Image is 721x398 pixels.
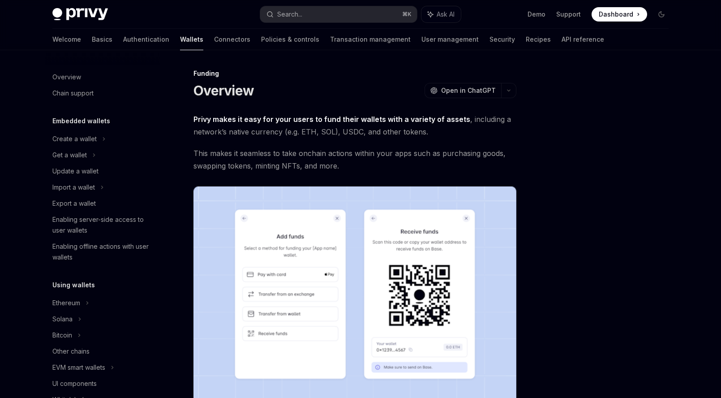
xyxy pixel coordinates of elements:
[45,163,160,179] a: Update a wallet
[654,7,669,22] button: Toggle dark mode
[45,343,160,359] a: Other chains
[260,6,417,22] button: Search...⌘K
[599,10,633,19] span: Dashboard
[193,115,470,124] strong: Privy makes it easy for your users to fund their wallets with a variety of assets
[180,29,203,50] a: Wallets
[45,212,160,238] a: Enabling server-side access to user wallets
[193,82,254,99] h1: Overview
[437,10,455,19] span: Ask AI
[214,29,250,50] a: Connectors
[52,116,110,126] h5: Embedded wallets
[592,7,647,22] a: Dashboard
[421,29,479,50] a: User management
[193,113,516,138] span: , including a network’s native currency (e.g. ETH, SOL), USDC, and other tokens.
[52,330,72,341] div: Bitcoin
[489,29,515,50] a: Security
[45,376,160,392] a: UI components
[52,298,80,308] div: Ethereum
[52,72,81,82] div: Overview
[52,182,95,193] div: Import a wallet
[441,86,496,95] span: Open in ChatGPT
[421,6,461,22] button: Ask AI
[52,362,105,373] div: EVM smart wallets
[528,10,545,19] a: Demo
[261,29,319,50] a: Policies & controls
[193,69,516,78] div: Funding
[277,9,302,20] div: Search...
[52,8,108,21] img: dark logo
[45,195,160,212] a: Export a wallet
[52,346,90,357] div: Other chains
[526,29,551,50] a: Recipes
[92,29,112,50] a: Basics
[52,378,97,389] div: UI components
[402,11,412,18] span: ⌘ K
[45,238,160,265] a: Enabling offline actions with user wallets
[562,29,604,50] a: API reference
[45,85,160,101] a: Chain support
[52,29,81,50] a: Welcome
[52,88,94,99] div: Chain support
[52,166,99,177] div: Update a wallet
[193,147,516,172] span: This makes it seamless to take onchain actions within your apps such as purchasing goods, swappin...
[52,198,96,209] div: Export a wallet
[52,314,73,324] div: Solana
[45,69,160,85] a: Overview
[556,10,581,19] a: Support
[52,241,154,263] div: Enabling offline actions with user wallets
[330,29,411,50] a: Transaction management
[425,83,501,98] button: Open in ChatGPT
[52,150,87,160] div: Get a wallet
[52,214,154,236] div: Enabling server-side access to user wallets
[123,29,169,50] a: Authentication
[52,134,97,144] div: Create a wallet
[52,280,95,290] h5: Using wallets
